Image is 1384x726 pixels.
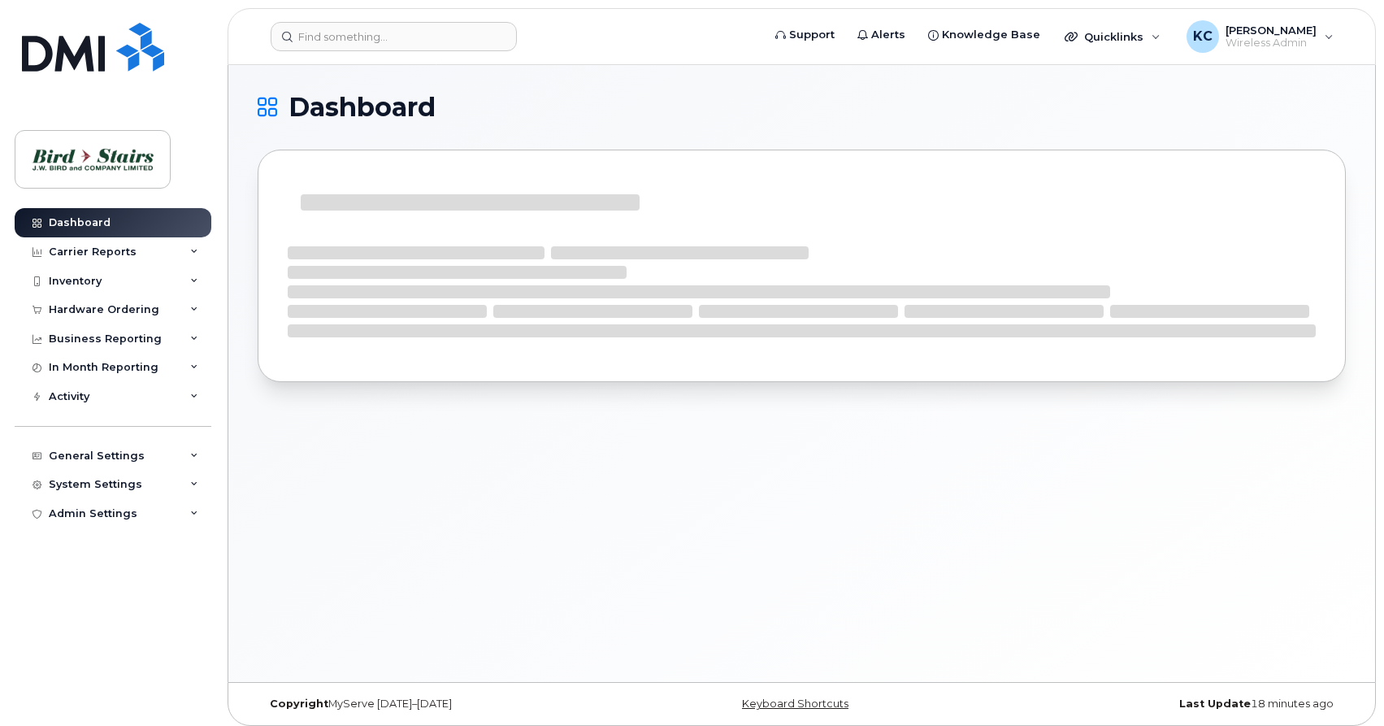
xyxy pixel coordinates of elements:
[1179,698,1251,710] strong: Last Update
[270,698,328,710] strong: Copyright
[289,95,436,120] span: Dashboard
[983,698,1346,711] div: 18 minutes ago
[742,698,848,710] a: Keyboard Shortcuts
[258,698,620,711] div: MyServe [DATE]–[DATE]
